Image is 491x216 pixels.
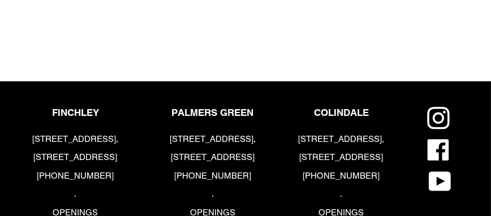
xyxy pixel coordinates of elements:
[297,133,386,146] p: [STREET_ADDRESS],
[31,107,120,118] p: FINCHLEY
[297,151,386,164] p: [STREET_ADDRESS]
[168,170,257,183] p: [PHONE_NUMBER]
[168,107,257,118] p: PALMERS GREEN
[31,133,120,146] p: [STREET_ADDRESS],
[168,133,257,146] p: [STREET_ADDRESS],
[31,188,120,201] p: .
[168,188,257,201] p: .
[31,170,120,183] p: [PHONE_NUMBER]
[297,170,386,183] p: [PHONE_NUMBER]
[168,151,257,164] p: [STREET_ADDRESS]
[31,151,120,164] p: [STREET_ADDRESS]
[297,188,386,201] p: .
[297,107,386,118] p: COLINDALE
